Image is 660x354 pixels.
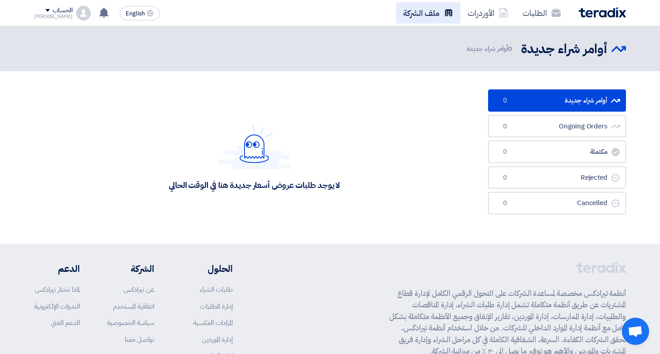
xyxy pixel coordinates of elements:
[508,44,512,54] span: 0
[34,301,80,311] a: الندوات الإلكترونية
[34,262,80,275] li: الدعم
[499,199,510,208] span: 0
[51,318,80,328] a: الدعم الفني
[579,7,626,18] img: Teradix logo
[488,167,626,189] a: Rejected0
[200,301,233,311] a: إدارة الطلبات
[488,115,626,138] a: Ongoing Orders0
[123,285,154,295] a: عن تيرادكس
[181,262,233,275] li: الحلول
[467,44,514,54] span: أوامر شراء جديدة
[488,141,626,163] a: مكتملة0
[499,147,510,157] span: 0
[515,2,568,24] a: الطلبات
[169,180,340,190] div: لا يوجد طلبات عروض أسعار جديدة هنا في الوقت الحالي
[202,334,233,344] a: إدارة الموردين
[34,14,73,19] div: [PERSON_NAME]
[53,7,72,15] div: الحساب
[499,173,510,182] span: 0
[120,6,160,20] button: English
[107,262,154,275] li: الشركة
[200,285,233,295] a: طلبات الشراء
[488,192,626,214] a: Cancelled0
[499,96,510,105] span: 0
[622,318,649,345] a: Open chat
[76,6,91,20] img: profile_test.png
[499,122,510,131] span: 0
[396,2,460,24] a: ملف الشركة
[218,125,291,169] img: Hello
[35,285,80,295] a: لماذا تختار تيرادكس
[113,301,154,311] a: اتفاقية المستخدم
[460,2,515,24] a: الأوردرات
[193,318,233,328] a: المزادات العكسية
[125,334,154,344] a: تواصل معنا
[126,10,145,17] span: English
[521,40,607,58] h2: أوامر شراء جديدة
[488,89,626,112] a: أوامر شراء جديدة0
[107,318,154,328] a: سياسة الخصوصية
